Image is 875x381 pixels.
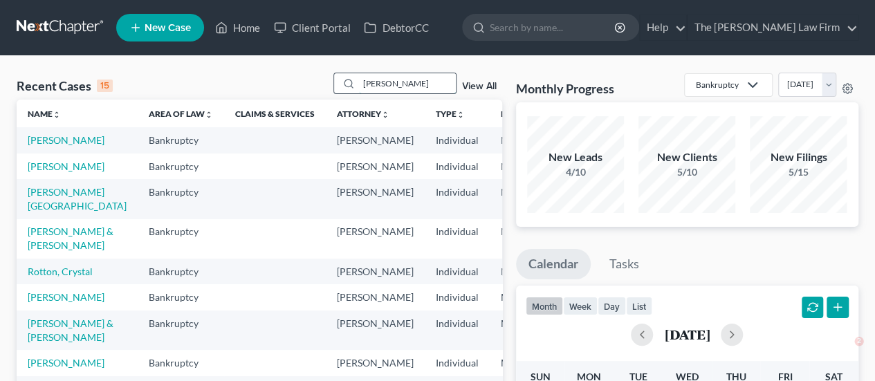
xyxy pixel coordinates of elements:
td: Individual [425,154,490,179]
a: Client Portal [267,15,357,40]
a: Help [640,15,686,40]
td: [PERSON_NAME] [326,350,425,375]
a: [PERSON_NAME][GEOGRAPHIC_DATA] [28,186,127,212]
td: MDB [490,179,558,219]
a: [PERSON_NAME] [28,357,104,369]
a: [PERSON_NAME] & [PERSON_NAME] [28,317,113,343]
td: MDB [490,127,558,153]
td: MDB [490,259,558,284]
td: MDB [490,310,558,350]
a: Typeunfold_more [436,109,465,119]
td: Bankruptcy [138,219,224,259]
a: Tasks [597,249,652,279]
td: [PERSON_NAME] [326,284,425,310]
a: [PERSON_NAME] [28,291,104,303]
button: week [563,297,598,315]
button: month [526,297,563,315]
th: Claims & Services [224,100,326,127]
div: 5/15 [750,165,847,179]
td: Individual [425,350,490,375]
iframe: Intercom live chat [828,334,861,367]
td: [PERSON_NAME] [326,154,425,179]
a: Nameunfold_more [28,109,61,119]
input: Search by name... [490,15,616,40]
td: Bankruptcy [138,284,224,310]
td: Individual [425,179,490,219]
h2: [DATE] [664,327,710,342]
td: Bankruptcy [138,154,224,179]
td: [PERSON_NAME] [326,219,425,259]
td: Individual [425,219,490,259]
a: Area of Lawunfold_more [149,109,213,119]
div: New Filings [750,149,847,165]
a: [PERSON_NAME] [28,160,104,172]
div: 4/10 [527,165,624,179]
h3: Monthly Progress [516,80,614,97]
a: The [PERSON_NAME] Law Firm [688,15,858,40]
td: Bankruptcy [138,127,224,153]
td: Individual [425,310,490,350]
td: [PERSON_NAME] [326,179,425,219]
div: 15 [97,80,113,92]
td: [PERSON_NAME] [326,127,425,153]
a: Calendar [516,249,591,279]
a: Rotton, Crystal [28,266,93,277]
i: unfold_more [457,111,465,119]
td: MDB [490,219,558,259]
div: New Leads [527,149,624,165]
i: unfold_more [381,111,389,119]
td: MDB [490,154,558,179]
button: day [598,297,626,315]
td: MDB [490,350,558,375]
td: [PERSON_NAME] [326,310,425,350]
td: MDB [490,284,558,310]
span: New Case [145,23,191,33]
div: Recent Cases [17,77,113,94]
td: Bankruptcy [138,179,224,219]
a: [PERSON_NAME] [28,134,104,146]
button: list [626,297,652,315]
a: DebtorCC [357,15,435,40]
td: Individual [425,259,490,284]
td: Individual [425,127,490,153]
a: [PERSON_NAME] & [PERSON_NAME] [28,225,113,251]
div: 5/10 [638,165,735,179]
span: 2 [856,334,867,345]
i: unfold_more [205,111,213,119]
td: Individual [425,284,490,310]
td: Bankruptcy [138,310,224,350]
div: Bankruptcy [696,79,739,91]
a: Attorneyunfold_more [337,109,389,119]
a: Home [208,15,267,40]
input: Search by name... [359,73,456,93]
i: unfold_more [53,111,61,119]
a: View All [462,82,497,91]
td: Bankruptcy [138,350,224,375]
td: Bankruptcy [138,259,224,284]
td: [PERSON_NAME] [326,259,425,284]
div: New Clients [638,149,735,165]
a: Districtunfold_more [501,109,546,119]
